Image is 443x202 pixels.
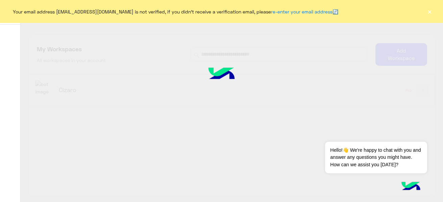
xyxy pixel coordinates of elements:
[271,9,333,15] a: re-enter your email address
[426,8,433,15] button: ×
[13,8,338,15] span: Your email address [EMAIL_ADDRESS][DOMAIN_NAME] is not verified, if you didn't receive a verifica...
[196,58,247,91] img: hulul-logo.png
[325,142,427,173] span: Hello!👋 We're happy to chat with you and answer any questions you might have. How can we assist y...
[399,175,423,199] img: hulul-logo.png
